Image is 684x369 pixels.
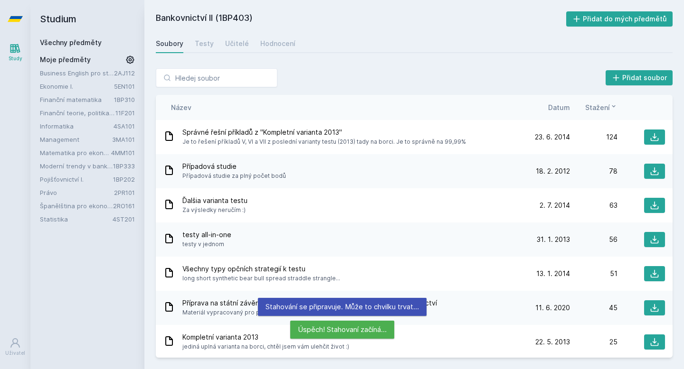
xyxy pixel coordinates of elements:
h2: Bankovnictví II (1BP403) [156,11,566,27]
button: Stažení [585,102,617,112]
span: testy v jednom [182,240,231,249]
a: Business English pro středně pokročilé 2 (B1) [40,68,114,78]
span: long short synthetic bear bull spread straddle strangle... [182,274,340,283]
span: Kompletní varianta 2013 [182,332,349,342]
div: 56 [570,235,617,244]
a: Ekonomie I. [40,82,114,91]
span: 31. 1. 2013 [537,235,570,244]
a: 1BP202 [113,175,135,183]
span: Za výsledky neručím :) [182,205,247,215]
span: Je to řešení příkladů V, VI a VII z poslední varianty testu (2013) tady na borci. Je to správně n... [182,137,466,147]
span: Ďalšia varianta testu [182,196,247,205]
a: 3MA101 [112,136,135,143]
button: Přidat soubor [606,70,673,85]
a: Matematika pro ekonomy [40,148,111,157]
span: Případová studie za plný počet bodů [182,171,286,181]
button: Název [171,102,191,112]
span: testy all-in-one [182,230,231,240]
a: Informatika [40,121,114,131]
span: Stažení [585,102,610,112]
a: Učitelé [225,34,249,53]
div: 25 [570,337,617,347]
div: 78 [570,166,617,176]
span: 2. 7. 2014 [540,201,570,210]
a: 2RO161 [113,202,135,210]
div: Úspěch! Stahovaní začíná… [290,321,394,339]
span: 13. 1. 2014 [536,269,570,278]
button: Přidat do mých předmětů [566,11,673,27]
a: Španělština pro ekonomy - základní úroveň 1 (A0/A1) [40,201,113,211]
div: Učitelé [225,39,249,48]
a: Moderní trendy v bankovnictví a finančním sektoru (v angličtině) [40,161,113,171]
span: jediná uplná varianta na borci, chtěl jsem vám ulehčit život :) [182,342,349,351]
a: Statistika [40,214,113,224]
span: 18. 2. 2012 [536,166,570,176]
a: 2AJ112 [114,69,135,77]
span: 22. 5. 2013 [535,337,570,347]
a: 4ST201 [113,215,135,223]
div: 124 [570,132,617,142]
span: Moje předměty [40,55,91,65]
button: Datum [548,102,570,112]
a: 5EN101 [114,83,135,90]
div: Hodnocení [260,39,295,48]
span: Správné řešní příkladů z "Kompletní varianta 2013" [182,128,466,137]
div: 63 [570,201,617,210]
span: Všechny typy opčních strategií k testu [182,264,340,274]
a: Study [2,38,28,67]
a: Pojišťovnictví I. [40,175,113,184]
div: Uživatel [5,350,25,357]
a: Finanční teorie, politika a instituce [40,108,115,118]
input: Hledej soubor [156,68,277,87]
span: 11. 6. 2020 [535,303,570,313]
a: 1BP310 [114,96,135,103]
a: Hodnocení [260,34,295,53]
a: Uživatel [2,332,28,361]
a: Soubory [156,34,183,53]
div: Testy [195,39,214,48]
span: Materiál vypracovaný pro přípravu ke SZZ [182,308,437,317]
span: Případová studie [182,162,286,171]
div: Stahování se připravuje. Může to chvilku trvat… [258,298,427,316]
a: Management [40,135,112,144]
a: 4MM101 [111,149,135,157]
a: 11F201 [115,109,135,117]
a: 4SA101 [114,122,135,130]
div: Soubory [156,39,183,48]
div: Study [9,55,22,62]
a: 1BP333 [113,162,135,170]
a: Právo [40,188,114,197]
div: 45 [570,303,617,313]
span: 23. 6. 2014 [535,132,570,142]
div: 51 [570,269,617,278]
a: 2PR101 [114,189,135,196]
a: Všechny předměty [40,38,102,46]
span: Příprava na státní závěrečnou zkoušku z předmětu bankovnictví a pojišťovnictví [182,298,437,308]
a: Testy [195,34,214,53]
a: Finanční matematika [40,95,114,104]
